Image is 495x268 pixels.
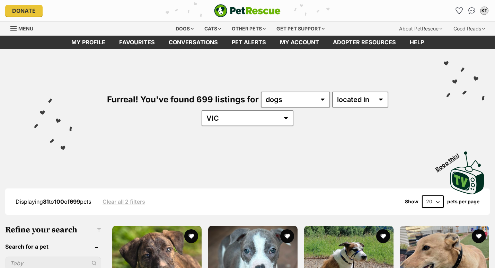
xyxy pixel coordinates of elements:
img: PetRescue TV logo [450,151,485,194]
a: My account [273,36,326,49]
span: Displaying to of pets [16,198,91,205]
div: Good Reads [449,22,490,36]
div: Cats [200,22,226,36]
a: Clear all 2 filters [103,198,145,205]
div: Get pet support [272,22,329,36]
a: Boop this! [450,145,485,196]
strong: 699 [70,198,80,205]
strong: 81 [43,198,49,205]
header: Search for a pet [5,243,101,250]
a: conversations [162,36,225,49]
label: pets per page [447,199,479,204]
button: favourite [280,229,294,243]
div: Other pets [227,22,271,36]
div: KT [481,7,488,14]
img: logo-e224e6f780fb5917bec1dbf3a21bbac754714ae5b6737aabdf751b685950b380.svg [214,4,281,17]
a: PetRescue [214,4,281,17]
a: Help [403,36,431,49]
button: favourite [184,229,198,243]
a: Conversations [466,5,477,16]
img: chat-41dd97257d64d25036548639549fe6c8038ab92f7586957e7f3b1b290dea8141.svg [468,7,476,14]
a: Adopter resources [326,36,403,49]
button: favourite [472,229,486,243]
span: Menu [18,26,33,31]
a: Favourites [454,5,465,16]
span: Furreal! You've found 699 listings for [107,94,259,104]
a: My profile [64,36,112,49]
a: Menu [10,22,38,34]
div: About PetRescue [394,22,447,36]
button: My account [479,5,490,16]
span: Show [405,199,418,204]
span: Boop this! [434,148,466,173]
a: Donate [5,5,43,17]
ul: Account quick links [454,5,490,16]
strong: 100 [54,198,64,205]
button: favourite [376,229,390,243]
div: Dogs [171,22,198,36]
a: Pet alerts [225,36,273,49]
a: Favourites [112,36,162,49]
h3: Refine your search [5,225,101,235]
